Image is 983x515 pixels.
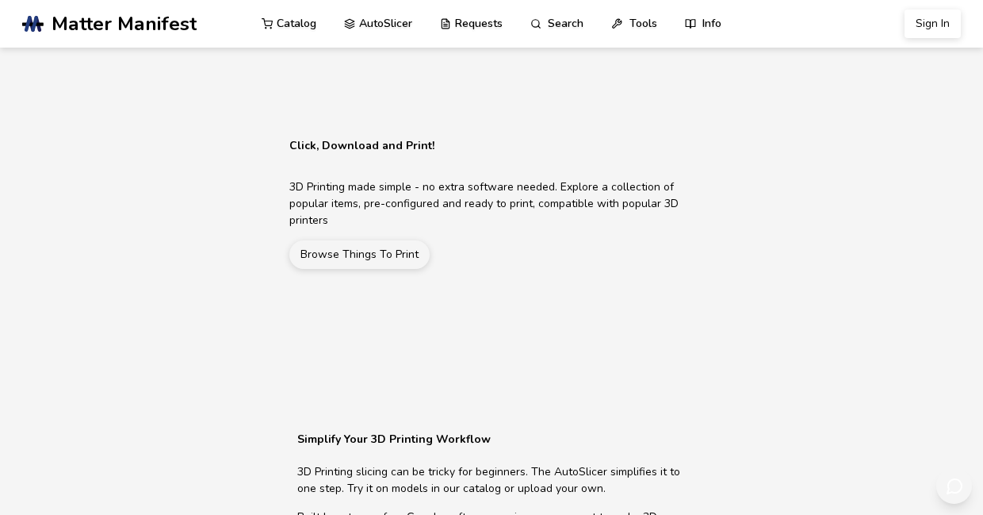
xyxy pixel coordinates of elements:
[297,428,694,452] h2: Simplify Your 3D Printing Workflow
[52,13,197,35] span: Matter Manifest
[905,10,961,38] button: Sign In
[297,463,694,497] p: 3D Printing slicing can be tricky for beginners. The AutoSlicer simplifies it to one step. Try it...
[936,468,972,504] button: Send feedback via email
[289,134,686,159] h1: Click, Download and Print!
[289,240,430,269] a: Browse Things To Print
[289,179,686,229] p: 3D Printing made simple - no extra software needed. Explore a collection of popular items, pre-co...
